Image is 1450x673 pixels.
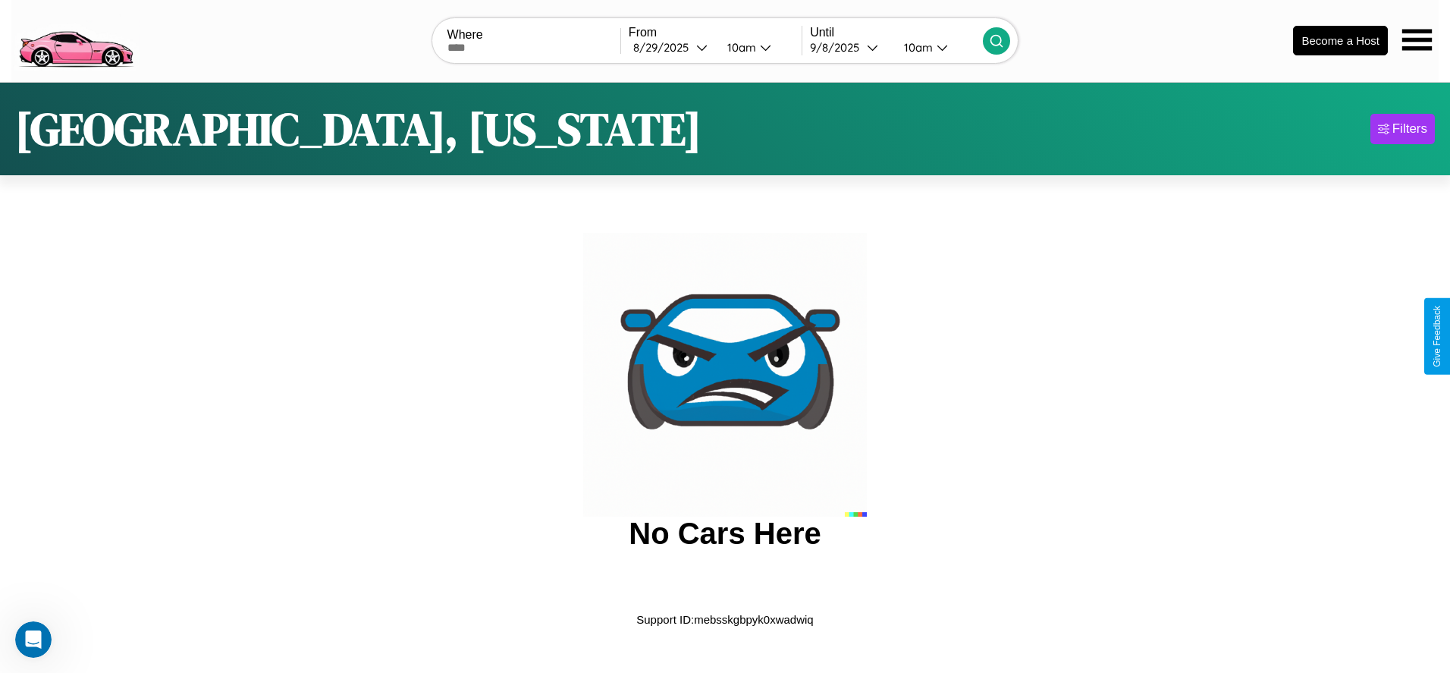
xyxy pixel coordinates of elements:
[11,8,140,71] img: logo
[892,39,983,55] button: 10am
[1293,26,1388,55] button: Become a Host
[629,26,802,39] label: From
[1392,121,1427,137] div: Filters
[1432,306,1442,367] div: Give Feedback
[810,40,867,55] div: 9 / 8 / 2025
[629,517,821,551] h2: No Cars Here
[636,609,813,630] p: Support ID: mebsskgbpyk0xwadwiq
[720,40,760,55] div: 10am
[1370,114,1435,144] button: Filters
[15,621,52,658] iframe: Intercom live chat
[715,39,802,55] button: 10am
[896,40,937,55] div: 10am
[810,26,983,39] label: Until
[629,39,715,55] button: 8/29/2025
[447,28,620,42] label: Where
[583,233,867,517] img: car
[15,98,701,160] h1: [GEOGRAPHIC_DATA], [US_STATE]
[633,40,696,55] div: 8 / 29 / 2025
